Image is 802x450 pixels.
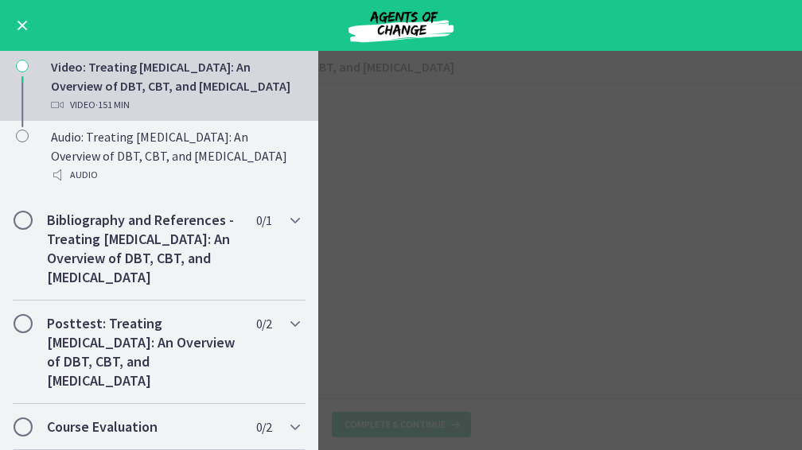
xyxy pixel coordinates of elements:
[47,417,241,436] h2: Course Evaluation
[51,57,299,114] div: Video: Treating [MEDICAL_DATA]: An Overview of DBT, CBT, and [MEDICAL_DATA]
[51,165,299,184] div: Audio
[256,211,271,230] span: 0 / 1
[51,95,299,114] div: Video
[306,6,496,45] img: Agents of Change
[95,95,130,114] span: · 151 min
[256,314,271,333] span: 0 / 2
[47,314,241,390] h2: Posttest: Treating [MEDICAL_DATA]: An Overview of DBT, CBT, and [MEDICAL_DATA]
[13,16,32,35] button: Enable menu
[47,211,241,287] h2: Bibliography and References - Treating [MEDICAL_DATA]: An Overview of DBT, CBT, and [MEDICAL_DATA]
[256,417,271,436] span: 0 / 2
[51,127,299,184] div: Audio: Treating [MEDICAL_DATA]: An Overview of DBT, CBT, and [MEDICAL_DATA]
